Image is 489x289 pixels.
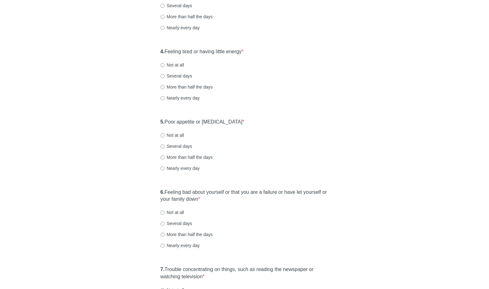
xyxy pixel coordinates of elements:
input: Several days [160,222,165,226]
strong: 5. [160,119,165,124]
label: Not at all [160,209,184,216]
input: Not at all [160,211,165,215]
label: Nearly every day [160,25,200,31]
label: Not at all [160,62,184,68]
label: More than half the days [160,154,213,160]
label: More than half the days [160,14,213,20]
label: Feeling bad about yourself or that you are a failure or have let yourself or your family down [160,189,329,203]
input: More than half the days [160,155,165,159]
label: Several days [160,73,192,79]
label: Nearly every day [160,242,200,249]
label: Nearly every day [160,165,200,171]
input: Nearly every day [160,26,165,30]
strong: 4. [160,49,165,54]
label: Several days [160,3,192,9]
label: More than half the days [160,231,213,238]
label: Not at all [160,132,184,138]
input: Several days [160,144,165,148]
label: Trouble concentrating on things, such as reading the newspaper or watching television [160,266,329,280]
input: More than half the days [160,15,165,19]
input: Nearly every day [160,244,165,248]
label: More than half the days [160,84,213,90]
label: Feeling tired or having little energy [160,48,244,55]
input: More than half the days [160,85,165,89]
label: Several days [160,220,192,227]
label: Poor appetite or [MEDICAL_DATA] [160,118,244,126]
input: More than half the days [160,233,165,237]
input: Nearly every day [160,166,165,171]
input: Not at all [160,63,165,67]
strong: 6. [160,189,165,195]
input: Several days [160,4,165,8]
input: Nearly every day [160,96,165,100]
input: Not at all [160,133,165,137]
strong: 7. [160,267,165,272]
input: Several days [160,74,165,78]
label: Nearly every day [160,95,200,101]
label: Several days [160,143,192,149]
